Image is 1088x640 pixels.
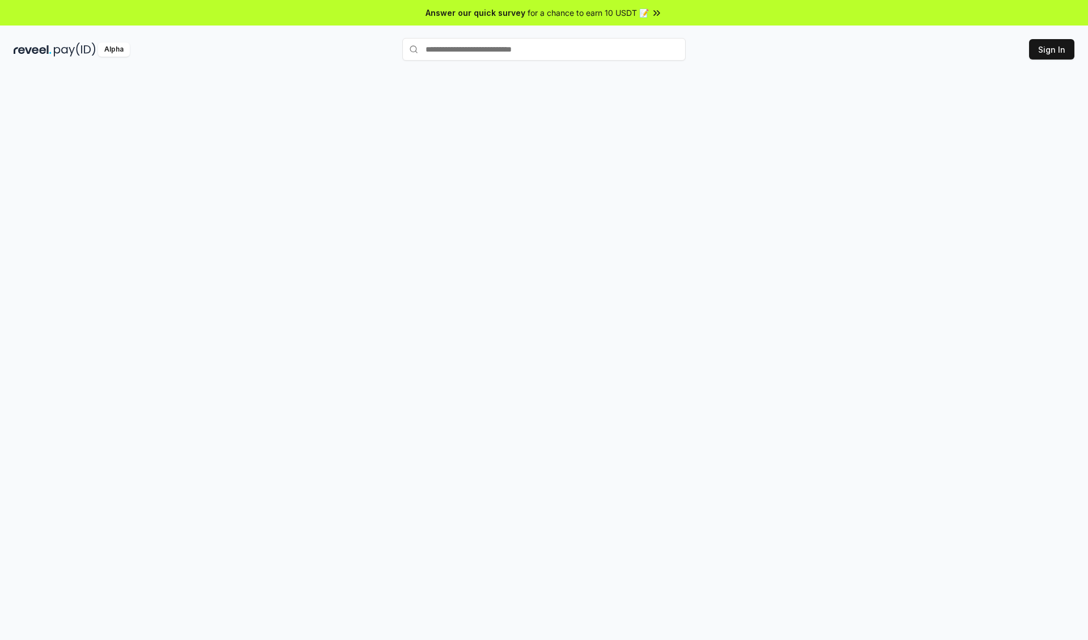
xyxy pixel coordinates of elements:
div: Alpha [98,43,130,57]
img: pay_id [54,43,96,57]
span: Answer our quick survey [426,7,525,19]
img: reveel_dark [14,43,52,57]
span: for a chance to earn 10 USDT 📝 [528,7,649,19]
button: Sign In [1029,39,1074,60]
